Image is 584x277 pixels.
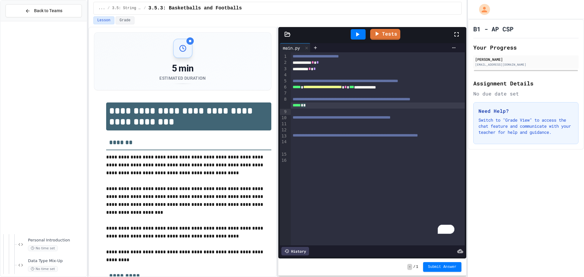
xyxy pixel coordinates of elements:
div: 1 [280,54,287,60]
span: 3.5: String Operators [112,6,141,11]
span: 3.5.3: Basketballs and Footballs [148,5,242,12]
h2: Assignment Details [473,79,579,88]
span: Data Type Mix-Up [28,258,85,264]
h2: Your Progress [473,43,579,52]
button: Grade [116,16,134,24]
a: Tests [370,29,400,40]
button: Submit Answer [423,262,461,272]
div: [EMAIL_ADDRESS][DOMAIN_NAME] [475,62,577,67]
span: 1 [416,265,418,269]
div: 2 [280,60,287,66]
iframe: chat widget [534,226,578,252]
div: 11 [280,121,287,127]
div: 3 [280,66,287,72]
span: - [407,264,412,270]
div: 5 [280,78,287,84]
div: main.py [280,43,311,52]
div: 16 [280,158,287,164]
div: 7 [280,90,287,96]
p: Switch to "Grade View" to access the chat feature and communicate with your teacher for help and ... [478,117,573,135]
span: / [144,6,146,11]
div: 5 min [159,63,206,74]
div: 6 [280,84,287,90]
div: My Account [473,2,492,16]
button: Back to Teams [5,4,82,17]
div: 10 [280,115,287,121]
span: / [107,6,109,11]
div: No due date set [473,90,579,97]
h1: B1 - AP CSP [473,25,513,33]
div: History [281,247,309,255]
div: Estimated Duration [159,75,206,81]
div: main.py [280,45,303,51]
span: No time set [28,266,58,272]
span: Submit Answer [428,265,457,269]
div: To enrich screen reader interactions, please activate Accessibility in Grammarly extension settings [291,52,465,245]
h3: Need Help? [478,107,573,115]
span: Back to Teams [34,8,62,14]
button: Lesson [93,16,114,24]
div: 12 [280,127,287,133]
span: / [413,265,415,269]
iframe: chat widget [558,253,578,271]
span: No time set [28,245,58,251]
div: 14 [280,139,287,151]
div: 8 [280,96,287,109]
div: 9 [280,109,287,115]
div: [PERSON_NAME] [475,57,577,62]
div: 13 [280,133,287,139]
span: Personal Introduction [28,238,85,243]
div: 4 [280,72,287,78]
span: ... [99,6,105,11]
div: 15 [280,151,287,158]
